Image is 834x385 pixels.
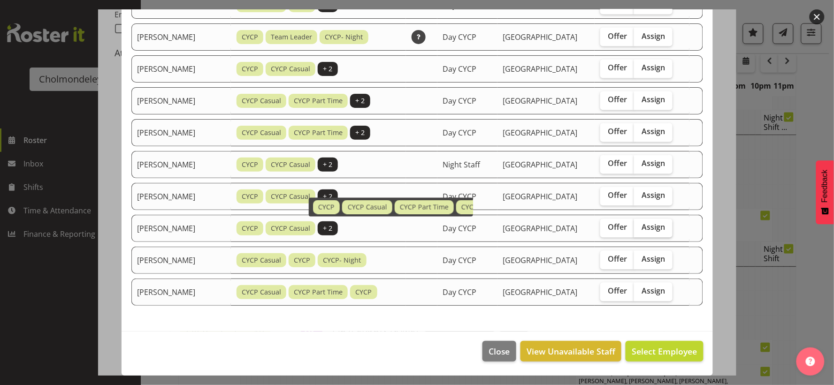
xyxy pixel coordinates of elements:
[503,255,578,265] span: [GEOGRAPHIC_DATA]
[642,287,665,296] span: Assign
[325,32,363,42] span: CYCP- Night
[271,159,310,170] span: CYCP Casual
[131,151,231,178] td: [PERSON_NAME]
[131,87,231,114] td: [PERSON_NAME]
[242,128,281,138] span: CYCP Casual
[608,63,627,73] span: Offer
[608,287,627,296] span: Offer
[642,63,665,73] span: Assign
[642,31,665,41] span: Assign
[503,191,578,202] span: [GEOGRAPHIC_DATA]
[131,215,231,242] td: [PERSON_NAME]
[443,64,477,74] span: Day CYCP
[816,160,834,224] button: Feedback - Show survey
[632,346,697,357] span: Select Employee
[323,159,333,170] span: + 2
[503,32,578,42] span: [GEOGRAPHIC_DATA]
[242,223,258,234] span: CYCP
[608,31,627,41] span: Offer
[323,255,361,265] span: CYCP- Night
[503,64,578,74] span: [GEOGRAPHIC_DATA]
[294,128,343,138] span: CYCP Part Time
[443,96,477,106] span: Day CYCP
[503,159,578,170] span: [GEOGRAPHIC_DATA]
[242,159,258,170] span: CYCP
[242,96,281,106] span: CYCP Casual
[608,255,627,264] span: Offer
[482,341,516,362] button: Close
[642,159,665,168] span: Assign
[489,345,510,357] span: Close
[271,64,310,74] span: CYCP Casual
[131,247,231,274] td: [PERSON_NAME]
[626,341,703,362] button: Select Employee
[642,255,665,264] span: Assign
[503,96,578,106] span: [GEOGRAPHIC_DATA]
[642,127,665,136] span: Assign
[642,223,665,232] span: Assign
[242,64,258,74] span: CYCP
[806,357,815,366] img: help-xxl-2.png
[821,170,829,203] span: Feedback
[131,55,231,83] td: [PERSON_NAME]
[131,119,231,146] td: [PERSON_NAME]
[356,128,365,138] span: + 2
[608,191,627,200] span: Offer
[294,96,343,106] span: CYCP Part Time
[242,287,281,297] span: CYCP Casual
[242,191,258,202] span: CYCP
[294,287,343,297] span: CYCP Part Time
[642,191,665,200] span: Assign
[443,223,477,234] span: Day CYCP
[608,95,627,105] span: Offer
[271,191,310,202] span: CYCP Casual
[608,223,627,232] span: Offer
[131,279,231,306] td: [PERSON_NAME]
[520,341,621,362] button: View Unavailable Staff
[356,96,365,106] span: + 2
[323,191,333,202] span: + 2
[608,159,627,168] span: Offer
[131,23,231,51] td: [PERSON_NAME]
[527,345,615,357] span: View Unavailable Staff
[443,191,477,202] span: Day CYCP
[443,255,477,265] span: Day CYCP
[443,287,477,297] span: Day CYCP
[131,183,231,210] td: [PERSON_NAME]
[642,95,665,105] span: Assign
[356,287,372,297] span: CYCP
[271,223,310,234] span: CYCP Casual
[443,32,477,42] span: Day CYCP
[503,128,578,138] span: [GEOGRAPHIC_DATA]
[443,159,481,170] span: Night Staff
[323,223,333,234] span: + 2
[443,128,477,138] span: Day CYCP
[608,127,627,136] span: Offer
[294,255,310,265] span: CYCP
[271,32,312,42] span: Team Leader
[242,32,258,42] span: CYCP
[503,223,578,234] span: [GEOGRAPHIC_DATA]
[242,255,281,265] span: CYCP Casual
[323,64,333,74] span: + 2
[503,287,578,297] span: [GEOGRAPHIC_DATA]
